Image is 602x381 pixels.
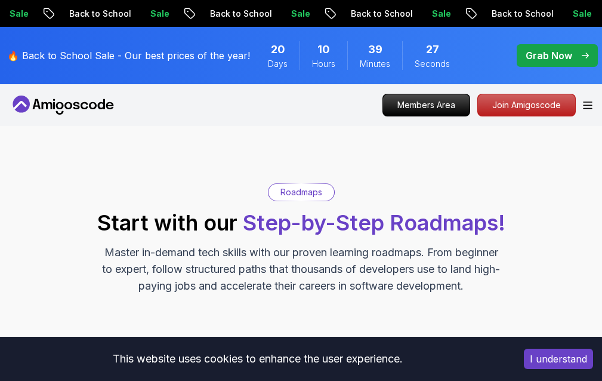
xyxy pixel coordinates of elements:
a: Members Area [382,94,470,116]
h2: Start with our [97,211,505,235]
span: Step-by-Step Roadmaps! [243,210,505,236]
span: Hours [312,58,335,70]
p: Back to School [58,8,139,20]
p: Master in-demand tech skills with our proven learning roadmaps. From beginner to expert, follow s... [101,244,502,294]
p: Sale [421,8,459,20]
p: Members Area [383,94,470,116]
span: 10 Hours [317,41,330,58]
div: This website uses cookies to enhance the user experience. [9,346,506,372]
p: Sale [139,8,177,20]
a: Join Amigoscode [477,94,576,116]
button: Open Menu [583,102,592,109]
span: Minutes [360,58,390,70]
p: Grab Now [526,48,572,63]
span: 20 Days [271,41,285,58]
span: Seconds [415,58,450,70]
p: Sale [561,8,600,20]
p: Back to School [199,8,280,20]
p: Join Amigoscode [478,94,575,116]
span: Days [268,58,288,70]
p: Back to School [339,8,421,20]
p: Back to School [480,8,561,20]
span: 27 Seconds [426,41,439,58]
p: Sale [280,8,318,20]
p: Roadmaps [280,186,322,198]
button: Accept cookies [524,349,593,369]
p: 🔥 Back to School Sale - Our best prices of the year! [7,48,250,63]
span: 39 Minutes [368,41,382,58]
